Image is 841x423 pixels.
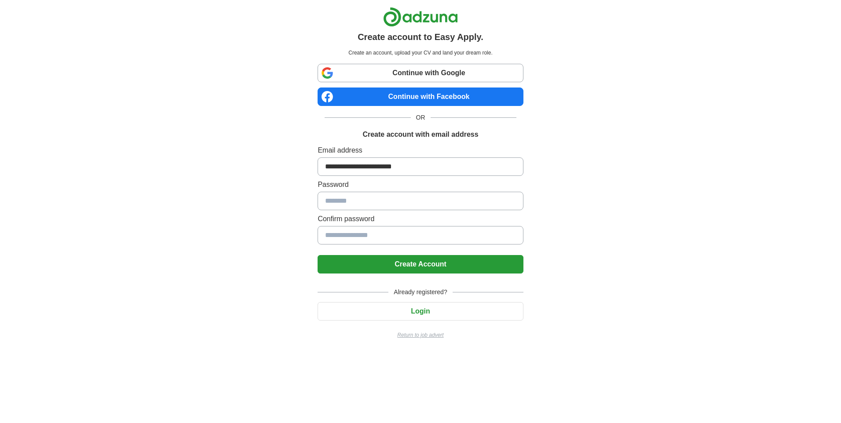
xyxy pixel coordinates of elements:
label: Confirm password [318,214,523,224]
span: OR [411,113,431,122]
button: Login [318,302,523,321]
a: Continue with Facebook [318,88,523,106]
a: Login [318,307,523,315]
a: Return to job advert [318,331,523,339]
span: Already registered? [388,288,452,297]
img: Adzuna logo [383,7,458,27]
button: Create Account [318,255,523,273]
h1: Create account to Easy Apply. [358,30,483,44]
label: Email address [318,145,523,156]
label: Password [318,179,523,190]
h1: Create account with email address [362,129,478,140]
p: Create an account, upload your CV and land your dream role. [319,49,521,57]
a: Continue with Google [318,64,523,82]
